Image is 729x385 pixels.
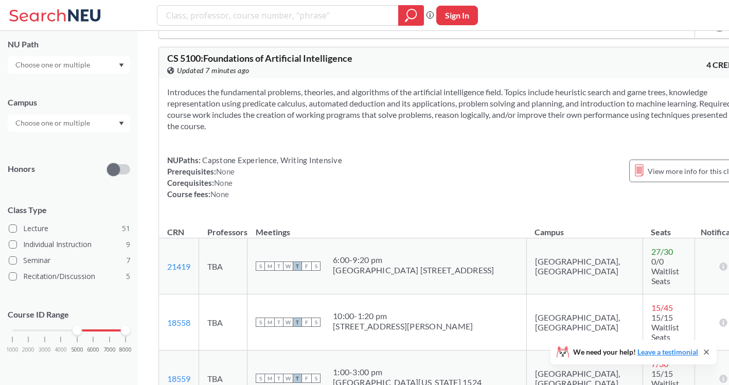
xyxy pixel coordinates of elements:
[126,271,130,282] span: 5
[9,238,130,251] label: Individual Instruction
[405,8,417,23] svg: magnifying glass
[274,318,283,327] span: T
[8,39,130,50] div: NU Path
[199,216,247,238] th: Professors
[637,347,698,356] a: Leave a testimonial
[256,318,265,327] span: S
[71,347,83,353] span: 5000
[55,347,67,353] span: 4000
[8,114,130,132] div: Dropdown arrow
[302,374,311,383] span: F
[126,239,130,250] span: 9
[6,347,19,353] span: 1000
[274,374,283,383] span: T
[247,216,527,238] th: Meetings
[333,265,494,275] div: [GEOGRAPHIC_DATA] [STREET_ADDRESS]
[265,318,274,327] span: M
[265,374,274,383] span: M
[9,254,130,267] label: Seminar
[210,189,229,199] span: None
[311,374,321,383] span: S
[167,226,184,238] div: CRN
[333,321,473,331] div: [STREET_ADDRESS][PERSON_NAME]
[8,56,130,74] div: Dropdown arrow
[311,261,321,271] span: S
[9,270,130,283] label: Recitation/Discussion
[10,117,97,129] input: Choose one or multiple
[119,121,124,126] svg: Dropdown arrow
[122,223,130,234] span: 51
[103,347,116,353] span: 7000
[167,318,190,327] a: 18558
[643,216,695,238] th: Seats
[302,261,311,271] span: F
[526,216,643,238] th: Campus
[436,6,478,25] button: Sign In
[126,255,130,266] span: 7
[199,294,247,351] td: TBA
[283,318,293,327] span: W
[293,261,302,271] span: T
[10,59,97,71] input: Choose one or multiple
[214,178,233,187] span: None
[8,309,130,321] p: Course ID Range
[274,261,283,271] span: T
[87,347,99,353] span: 6000
[265,261,274,271] span: M
[651,247,673,256] span: 27 / 30
[283,374,293,383] span: W
[39,347,51,353] span: 3000
[8,163,35,175] p: Honors
[333,255,494,265] div: 6:00 - 9:20 pm
[651,312,679,342] span: 15/15 Waitlist Seats
[167,154,342,200] div: NUPaths: Prerequisites: Corequisites: Course fees:
[333,367,482,377] div: 1:00 - 3:00 pm
[8,204,130,216] span: Class Type
[119,347,132,353] span: 8000
[333,311,473,321] div: 10:00 - 1:20 pm
[8,97,130,108] div: Campus
[398,5,424,26] div: magnifying glass
[177,65,250,76] span: Updated 7 minutes ago
[9,222,130,235] label: Lecture
[201,155,342,165] span: Capstone Experience, Writing Intensive
[167,261,190,271] a: 21419
[256,374,265,383] span: S
[651,256,679,286] span: 0/0 Waitlist Seats
[293,318,302,327] span: T
[283,261,293,271] span: W
[167,52,352,64] span: CS 5100 : Foundations of Artificial Intelligence
[526,294,643,351] td: [GEOGRAPHIC_DATA], [GEOGRAPHIC_DATA]
[165,7,391,24] input: Class, professor, course number, "phrase"
[573,348,698,356] span: We need your help!
[167,374,190,383] a: 18559
[651,303,673,312] span: 15 / 45
[311,318,321,327] span: S
[526,238,643,294] td: [GEOGRAPHIC_DATA], [GEOGRAPHIC_DATA]
[256,261,265,271] span: S
[22,347,34,353] span: 2000
[199,238,247,294] td: TBA
[119,63,124,67] svg: Dropdown arrow
[216,167,235,176] span: None
[293,374,302,383] span: T
[302,318,311,327] span: F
